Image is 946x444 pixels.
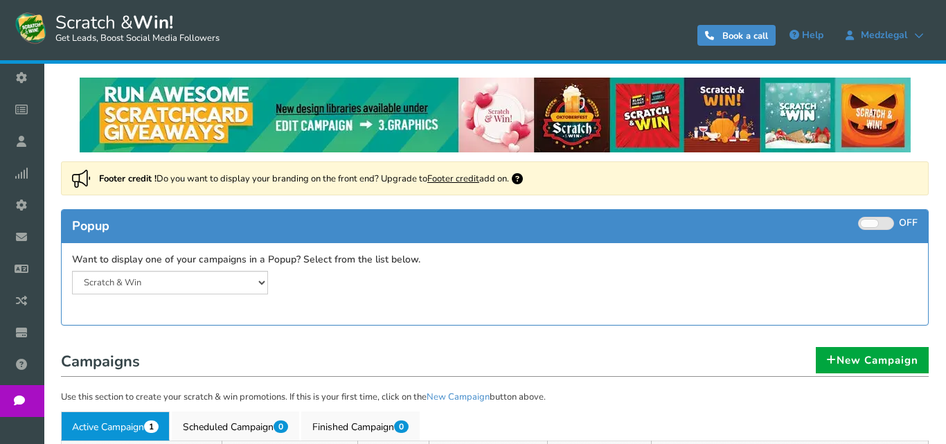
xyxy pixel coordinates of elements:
label: Want to display one of your campaigns in a Popup? Select from the list below. [72,254,420,267]
span: 1 [144,420,159,433]
span: Book a call [722,30,768,42]
span: Medzlegal [854,30,914,41]
img: Scratch and Win [14,10,48,45]
a: Help [783,24,830,46]
strong: Win! [133,10,173,35]
strong: Footer credit ! [99,172,157,185]
span: 0 [274,420,288,433]
h1: Campaigns [61,349,929,377]
a: Scratch &Win! Get Leads, Boost Social Media Followers [14,10,220,45]
a: New Campaign [427,391,490,403]
p: Use this section to create your scratch & win promotions. If this is your first time, click on th... [61,391,929,405]
a: Scheduled Campaign [172,411,299,441]
a: Active Campaign [61,411,170,441]
a: New Campaign [816,347,929,373]
div: Do you want to display your branding on the front end? Upgrade to add on. [61,161,929,195]
span: 0 [394,420,409,433]
small: Get Leads, Boost Social Media Followers [55,33,220,44]
img: festival-poster-2020.webp [80,78,911,152]
a: Finished Campaign [301,411,420,441]
span: Scratch & [48,10,220,45]
a: Footer credit [427,172,479,185]
span: Help [802,28,823,42]
a: Book a call [697,25,776,46]
span: OFF [899,216,918,229]
span: Popup [72,217,109,234]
